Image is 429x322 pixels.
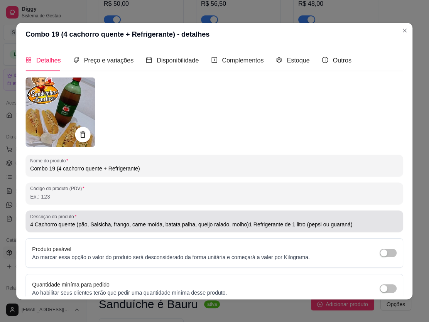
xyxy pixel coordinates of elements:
p: Ao marcar essa opção o valor do produto será desconsiderado da forma unitária e começará a valer ... [32,253,310,261]
span: Complementos [222,57,264,63]
header: Combo 19 (4 cachorro quente + Refrigerante) - detalhes [16,23,412,46]
button: Close [399,24,411,37]
span: info-circle [322,57,328,63]
span: plus-square [211,57,218,63]
span: Preço e variações [84,57,133,63]
span: Disponibilidade [157,57,199,63]
span: Outros [333,57,351,63]
label: Descrição do produto [30,213,79,220]
span: appstore [26,57,32,63]
input: Nome do produto [30,165,399,172]
label: Código do produto (PDV) [30,185,87,192]
span: calendar [146,57,152,63]
span: code-sandbox [276,57,282,63]
p: Ao habilitar seus clientes terão que pedir uma quantidade miníma desse produto. [32,289,227,297]
input: Código do produto (PDV) [30,192,399,200]
label: Quantidade miníma para pedido [32,282,110,288]
span: tags [73,57,79,63]
span: Detalhes [37,57,61,63]
span: Estoque [287,57,310,63]
img: produto [26,77,96,147]
label: Produto pesável [32,246,71,252]
label: Nome do produto [30,157,71,164]
input: Descrição do produto [30,221,399,228]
